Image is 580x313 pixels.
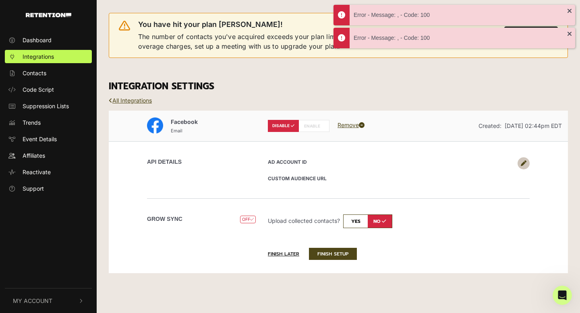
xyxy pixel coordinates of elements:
a: Trends [5,116,92,129]
span: The number of contacts you've acquired exceeds your plan limit for this billing period. To avoid ... [138,32,447,51]
span: Integrations [23,52,54,61]
img: Facebook [147,117,163,134]
span: You have hit your plan [PERSON_NAME]! [138,20,283,29]
a: Affiliates [5,149,92,162]
a: Integrations [5,50,92,63]
button: Meet with us [504,27,558,44]
a: Event Details [5,132,92,146]
button: FINISH SETUP [309,248,357,260]
button: Finish later [268,248,307,259]
iframe: Intercom live chat [553,286,572,305]
span: Support [23,184,44,193]
a: Support [5,182,92,195]
div: Error - Message: , - Code: 100 [354,11,567,19]
a: Suppression Lists [5,99,92,113]
label: ENABLE [298,120,329,132]
label: API DETAILS [147,158,182,166]
span: Suppression Lists [23,102,69,110]
span: Created: [478,122,501,129]
span: My Account [13,297,52,305]
span: Code Script [23,85,54,94]
span: Facebook [171,118,198,125]
span: Affiliates [23,151,45,160]
strong: AD Account ID [268,159,307,165]
img: Retention.com [26,13,71,17]
label: Grow Sync [147,215,182,223]
a: Code Script [5,83,92,96]
span: Contacts [23,69,46,77]
a: Contacts [5,66,92,80]
span: [DATE] 02:44pm EDT [505,122,562,129]
div: Error - Message: , - Code: 100 [354,34,567,42]
button: Remind me later [432,27,501,44]
span: Event Details [23,135,57,143]
p: Upload collected contacts? [268,214,514,228]
span: OFF [240,216,256,223]
span: Reactivate [23,168,51,176]
span: Dashboard [23,36,52,44]
a: Dashboard [5,33,92,47]
strong: CUSTOM AUDIENCE URL [268,175,327,181]
h3: INTEGRATION SETTINGS [109,81,568,92]
small: Email [171,128,182,134]
button: My Account [5,288,92,313]
label: DISABLE [268,120,299,132]
a: Reactivate [5,165,92,179]
span: Trends [23,118,41,127]
a: All Integrations [109,97,152,104]
a: Remove [338,121,365,128]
